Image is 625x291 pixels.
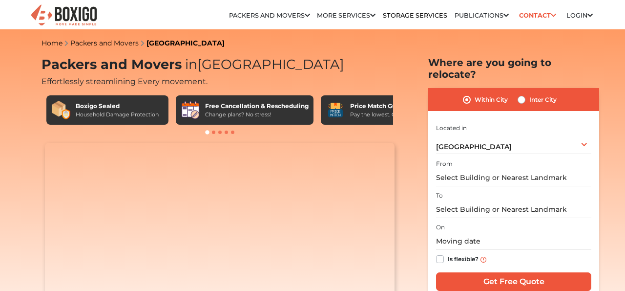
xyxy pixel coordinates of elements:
span: [GEOGRAPHIC_DATA] [436,142,512,151]
a: Login [566,12,593,19]
div: Pay the lowest. Guaranteed! [350,111,424,119]
a: Packers and Movers [229,12,310,19]
img: Boxigo Sealed [51,100,71,120]
input: Moving date [436,233,591,250]
a: [GEOGRAPHIC_DATA] [146,39,225,47]
h1: Packers and Movers [42,57,398,73]
input: Select Building or Nearest Landmark [436,201,591,218]
div: Boxigo Sealed [76,102,159,111]
label: From [436,159,453,168]
input: Get Free Quote [436,272,591,291]
a: Publications [455,12,509,19]
input: Select Building or Nearest Landmark [436,169,591,186]
a: Packers and Movers [70,39,139,47]
span: in [185,56,197,72]
span: Effortlessly streamlining Every movement. [42,77,208,86]
label: Located in [436,124,467,133]
a: More services [317,12,375,19]
h2: Where are you going to relocate? [428,57,599,80]
img: Boxigo [30,3,98,27]
img: Free Cancellation & Rescheduling [181,100,200,120]
a: Contact [516,8,560,23]
div: Household Damage Protection [76,111,159,119]
a: Storage Services [383,12,447,19]
div: Free Cancellation & Rescheduling [205,102,309,111]
span: [GEOGRAPHIC_DATA] [182,56,344,72]
label: To [436,191,443,200]
label: Within City [475,94,508,106]
label: On [436,223,445,232]
label: Inter City [529,94,557,106]
a: Home [42,39,62,47]
img: info [480,257,486,263]
label: Is flexible? [448,253,479,264]
img: Price Match Guarantee [326,100,345,120]
div: Price Match Guarantee [350,102,424,111]
div: Change plans? No stress! [205,111,309,119]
